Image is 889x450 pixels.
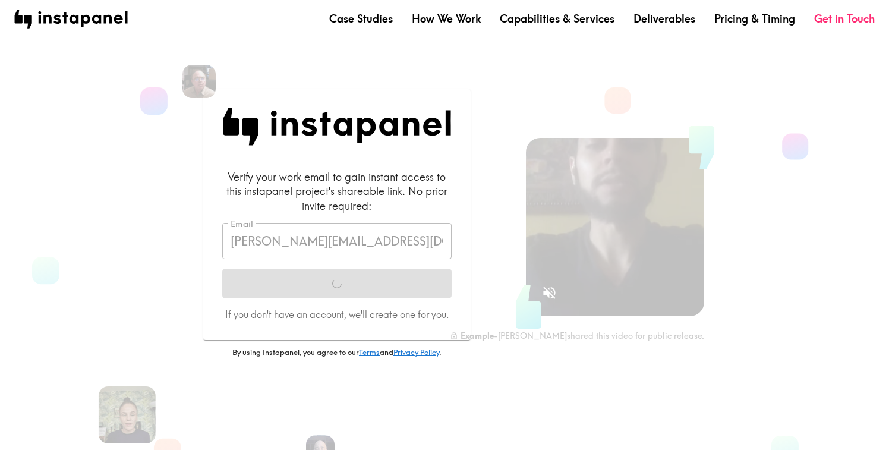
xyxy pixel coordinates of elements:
a: How We Work [412,11,481,26]
a: Case Studies [329,11,393,26]
a: Get in Touch [814,11,875,26]
img: instapanel [14,10,128,29]
label: Email [231,218,253,231]
div: Verify your work email to gain instant access to this instapanel project's shareable link. No pri... [222,169,452,213]
div: - [PERSON_NAME] shared this video for public release. [450,331,704,341]
b: Example [461,331,494,341]
a: Terms [359,347,380,357]
img: Martina [99,386,156,443]
a: Privacy Policy [393,347,439,357]
img: Instapanel [222,108,452,146]
p: By using Instapanel, you agree to our and . [203,347,471,358]
a: Deliverables [633,11,695,26]
a: Capabilities & Services [500,11,614,26]
a: Pricing & Timing [714,11,795,26]
button: Sound is off [537,280,562,306]
p: If you don't have an account, we'll create one for you. [222,308,452,321]
img: Robert [182,65,216,98]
